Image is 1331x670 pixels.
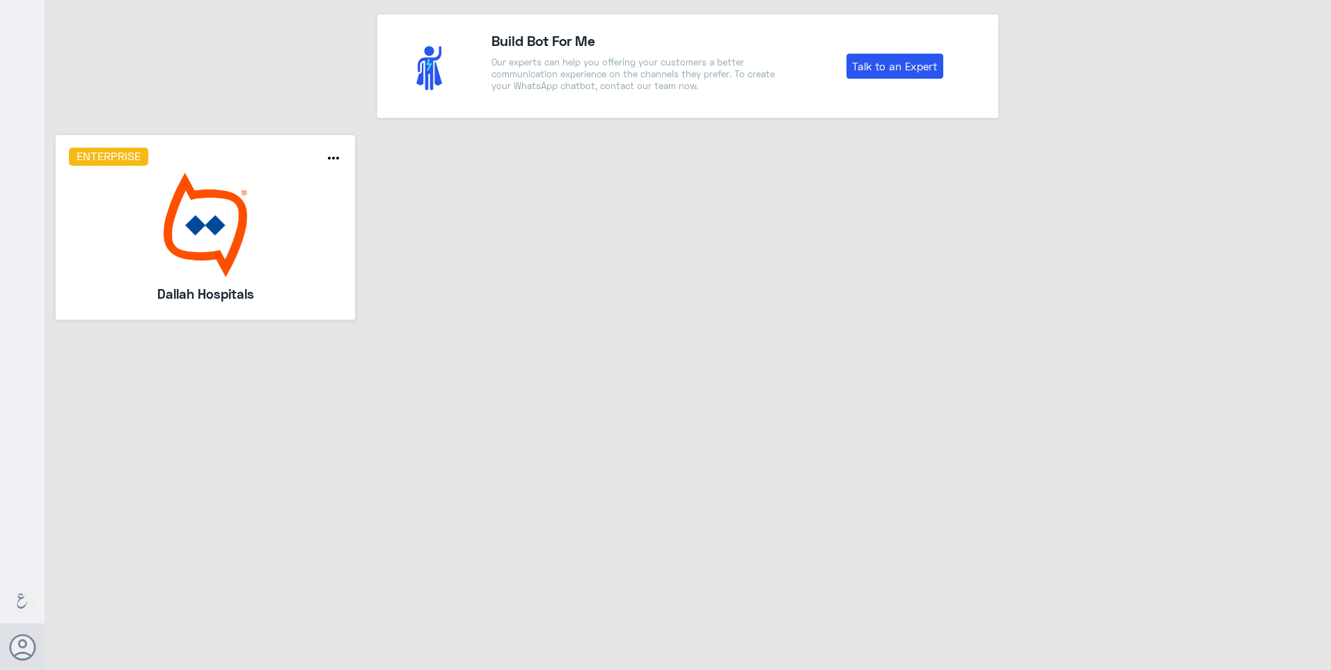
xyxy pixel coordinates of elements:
[69,173,342,277] img: bot image
[491,56,781,92] p: Our experts can help you offering your customers a better communication experience on the channel...
[325,150,342,166] i: more_horiz
[69,148,149,166] h6: Enterprise
[106,284,306,304] h5: Dallah Hospitals
[325,150,342,170] button: more_horiz
[9,634,36,660] button: Avatar
[846,54,943,79] a: Talk to an Expert
[491,30,781,51] h4: Build Bot For Me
